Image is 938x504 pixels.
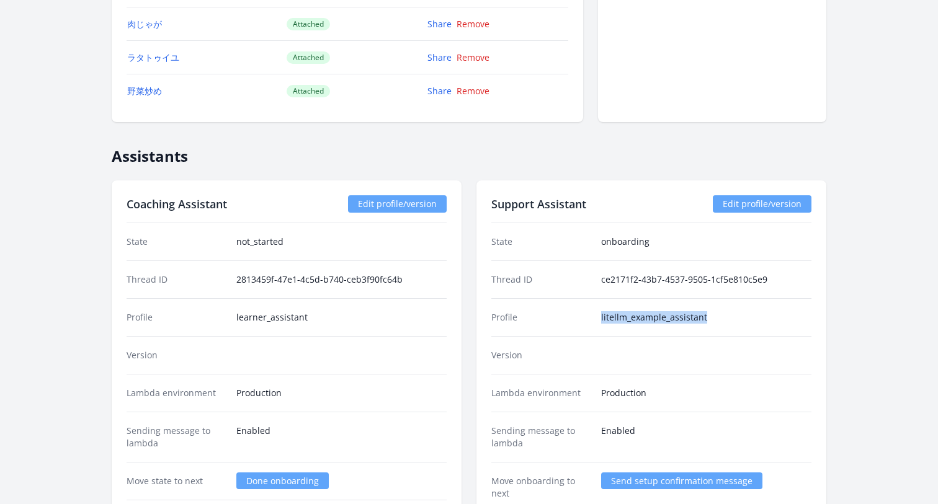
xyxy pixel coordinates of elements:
a: Edit profile/version [348,195,447,213]
a: Done onboarding [236,472,329,489]
a: Share [427,18,452,30]
dt: State [491,236,591,248]
dt: Sending message to lambda [127,425,226,449]
dt: Lambda environment [127,387,226,399]
dt: Version [127,349,226,361]
dd: Enabled [236,425,447,449]
dt: Lambda environment [491,387,591,399]
a: Edit profile/version [713,195,811,213]
dt: Version [491,349,591,361]
dd: onboarding [601,236,811,248]
dt: Profile [127,311,226,324]
dd: Production [236,387,447,399]
span: Attached [287,51,330,64]
a: 野菜炒め [127,85,162,97]
dd: 2813459f-47e1-4c5d-b740-ceb3f90fc64b [236,273,447,286]
dd: Enabled [601,425,811,449]
h2: Support Assistant [491,195,586,213]
a: Share [427,51,452,63]
a: ラタトゥイユ [127,51,179,63]
dd: litellm_example_assistant [601,311,811,324]
dd: Production [601,387,811,399]
a: Remove [457,51,489,63]
a: Send setup confirmation message [601,472,762,489]
dd: ce2171f2-43b7-4537-9505-1cf5e810c5e9 [601,273,811,286]
dt: Move state to next [127,475,226,487]
h2: Assistants [112,137,826,166]
span: Attached [287,18,330,30]
span: Attached [287,85,330,97]
a: Share [427,85,452,97]
dd: learner_assistant [236,311,447,324]
a: Remove [457,18,489,30]
dt: Thread ID [127,273,226,286]
a: Remove [457,85,489,97]
h2: Coaching Assistant [127,195,227,213]
dt: Move onboarding to next [491,475,591,500]
dt: Sending message to lambda [491,425,591,449]
dt: State [127,236,226,248]
dd: not_started [236,236,447,248]
dt: Thread ID [491,273,591,286]
dt: Profile [491,311,591,324]
a: 肉じゃが [127,18,162,30]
